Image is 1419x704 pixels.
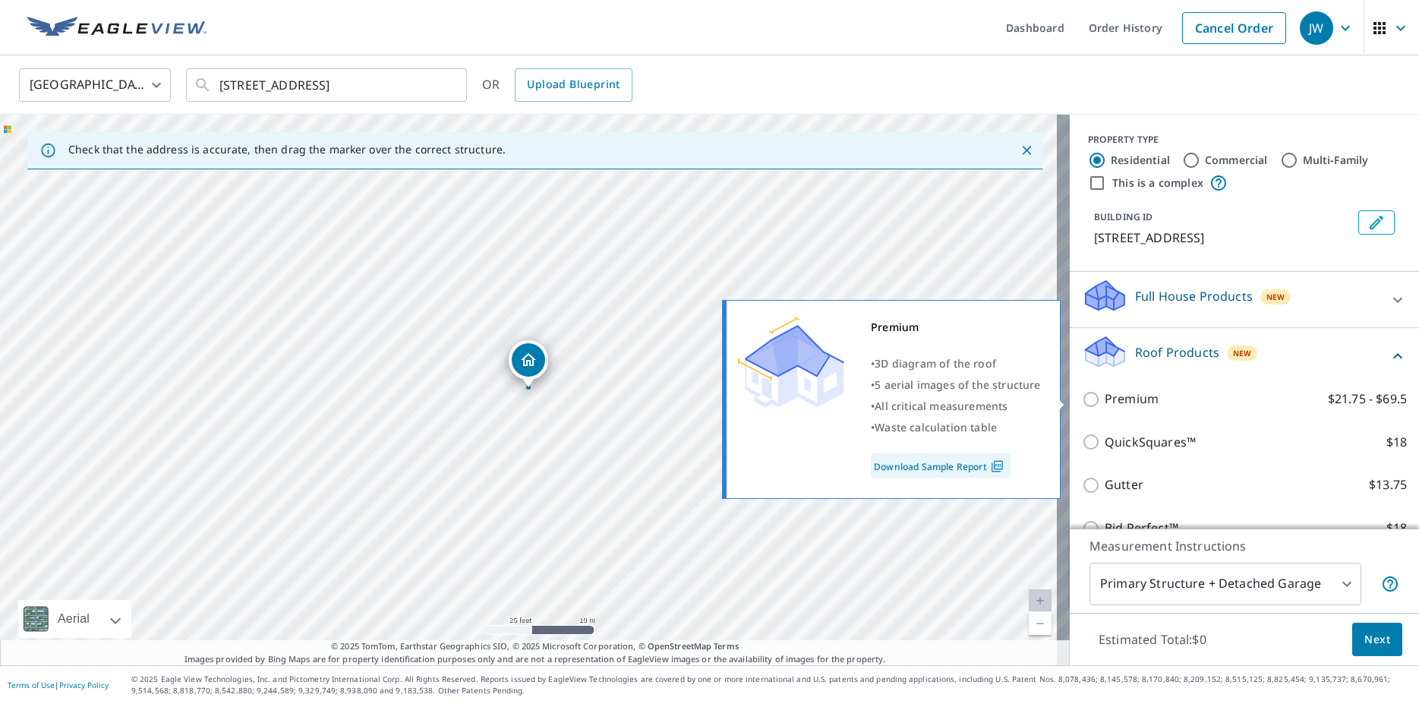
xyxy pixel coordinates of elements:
span: Your report will include the primary structure and a detached garage if one exists. [1381,575,1399,593]
a: Terms [714,640,739,652]
p: [STREET_ADDRESS] [1094,229,1352,247]
span: Waste calculation table [875,420,997,434]
p: Roof Products [1135,343,1219,361]
div: [GEOGRAPHIC_DATA] [19,64,171,106]
p: © 2025 Eagle View Technologies, Inc. and Pictometry International Corp. All Rights Reserved. Repo... [131,674,1411,696]
a: Privacy Policy [59,680,109,690]
img: EV Logo [27,17,207,39]
div: • [871,353,1041,374]
a: Current Level 20, Zoom Out [1029,612,1052,635]
label: Commercial [1205,153,1268,168]
div: Dropped pin, building 1, Residential property, 506 Atlantic Ave Shelby, NC 28150 [509,340,548,387]
p: BUILDING ID [1094,210,1153,223]
button: Edit building 1 [1358,210,1395,235]
p: Estimated Total: $0 [1086,623,1219,656]
div: Primary Structure + Detached Garage [1089,563,1361,605]
div: Premium [871,317,1041,338]
div: Aerial [53,600,94,638]
div: OR [482,68,632,102]
button: Next [1352,623,1402,657]
span: All critical measurements [875,399,1007,413]
img: Pdf Icon [987,459,1007,473]
label: Multi-Family [1303,153,1369,168]
a: Download Sample Report [871,453,1011,478]
p: $13.75 [1369,475,1407,494]
span: 5 aerial images of the structure [875,377,1040,392]
a: Upload Blueprint [515,68,632,102]
div: Full House ProductsNew [1082,278,1407,321]
p: Bid Perfect™ [1105,519,1178,538]
span: New [1266,291,1285,303]
div: JW [1300,11,1333,45]
p: Premium [1105,390,1159,409]
label: Residential [1111,153,1170,168]
div: • [871,417,1041,438]
a: Terms of Use [8,680,55,690]
label: This is a complex [1112,175,1203,191]
img: Premium [738,317,844,408]
span: New [1233,347,1252,359]
a: Current Level 20, Zoom In Disabled [1029,589,1052,612]
a: Cancel Order [1182,12,1286,44]
p: $21.75 - $69.5 [1328,390,1407,409]
input: Search by address or latitude-longitude [219,64,436,106]
p: QuickSquares™ [1105,433,1196,452]
span: © 2025 TomTom, Earthstar Geographics SIO, © 2025 Microsoft Corporation, © [331,640,739,653]
p: Gutter [1105,475,1143,494]
a: OpenStreetMap [648,640,711,652]
button: Close [1017,140,1036,160]
span: Upload Blueprint [527,75,620,94]
p: $18 [1386,519,1407,538]
p: Measurement Instructions [1089,537,1399,555]
div: Aerial [18,600,131,638]
p: | [8,680,109,690]
div: PROPERTY TYPE [1088,133,1401,147]
div: • [871,374,1041,396]
span: 3D diagram of the roof [875,356,996,371]
div: • [871,396,1041,417]
p: Full House Products [1135,287,1253,305]
div: Roof ProductsNew [1082,334,1407,377]
span: Next [1364,630,1390,649]
p: $18 [1386,433,1407,452]
p: Check that the address is accurate, then drag the marker over the correct structure. [68,143,506,156]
